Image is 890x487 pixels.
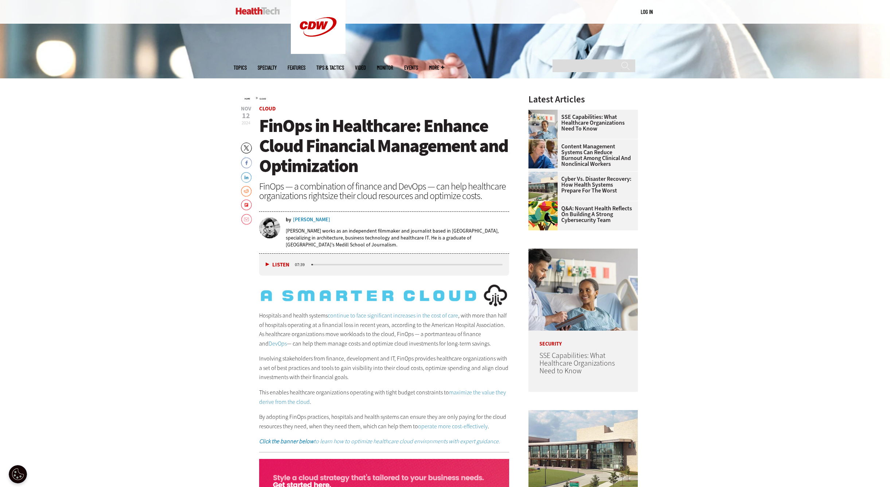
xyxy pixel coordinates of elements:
a: MonITor [377,65,393,70]
a: nurses talk in front of desktop computer [528,139,561,145]
a: SSE Capabilities: What Healthcare Organizations Need to Know [539,351,615,376]
a: Events [404,65,418,70]
a: Video [355,65,366,70]
div: media player [259,254,509,276]
a: Home [245,97,250,100]
img: Doctor speaking with patient [528,249,638,331]
a: Features [288,65,305,70]
a: University of Vermont Medical Center’s main campus [528,172,561,178]
span: 12 [241,112,251,120]
button: Open Preferences [9,465,27,483]
p: Hospitals and health systems , with more than half of hospitals operating at a financial loss in ... [259,311,509,348]
a: DevOps [269,340,287,347]
span: 2024 [242,120,250,126]
img: Doctor speaking with patient [528,110,558,139]
a: [PERSON_NAME] [293,217,330,222]
span: Specialty [258,65,277,70]
img: University of Vermont Medical Center’s main campus [528,172,558,201]
a: Tips & Tactics [316,65,344,70]
a: Doctor speaking with patient [528,110,561,116]
span: FinOps in Healthcare: Enhance Cloud Financial Management and Optimization [259,114,508,178]
a: Log in [641,8,653,15]
img: nathan eddy [259,217,280,238]
button: Listen [266,262,289,268]
h3: Latest Articles [528,95,638,104]
p: Involving stakeholders from finance, development and IT, FinOps provides healthcare organizations... [259,354,509,382]
img: nurses talk in front of desktop computer [528,139,558,168]
a: Content Management Systems Can Reduce Burnout Among Clinical and Nonclinical Workers [528,144,633,167]
a: abstract illustration of a tree [528,201,561,207]
strong: Click the banner below [259,437,314,445]
a: Cyber vs. Disaster Recovery: How Health Systems Prepare for the Worst [528,176,633,194]
div: FinOps — a combination of finance and DevOps — can help healthcare organizations rightsize their ... [259,182,509,200]
p: Security [528,331,638,347]
a: maximize the value they derive from the cloud [259,389,506,406]
span: Nov [241,106,251,112]
img: Home [236,7,280,15]
img: a smarter cloud [259,281,509,310]
a: operate more cost-effectively [418,422,488,430]
div: » [245,95,509,101]
p: By adopting FinOps practices, hospitals and health systems can ensure they are only paying for th... [259,412,509,431]
a: Click the banner belowto learn how to optimize healthcare cloud environments with expert guidance. [259,437,500,445]
a: SSE Capabilities: What Healthcare Organizations Need to Know [528,114,633,132]
a: continue to face significant increases in the cost of care [328,312,458,319]
div: duration [294,261,310,268]
span: by [286,217,291,222]
a: CDW [291,48,346,56]
a: Q&A: Novant Health Reflects on Building a Strong Cybersecurity Team [528,206,633,223]
p: [PERSON_NAME] works as an independent filmmaker and journalist based in [GEOGRAPHIC_DATA], specia... [286,227,509,248]
img: abstract illustration of a tree [528,201,558,230]
a: Cloud [259,97,266,100]
div: User menu [641,8,653,16]
a: Cloud [259,105,276,112]
div: Cookie Settings [9,465,27,483]
p: This enables healthcare organizations operating with tight budget constraints to . [259,388,509,406]
span: Topics [234,65,247,70]
span: More [429,65,444,70]
em: to learn how to optimize healthcare cloud environments with expert guidance. [259,437,500,445]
